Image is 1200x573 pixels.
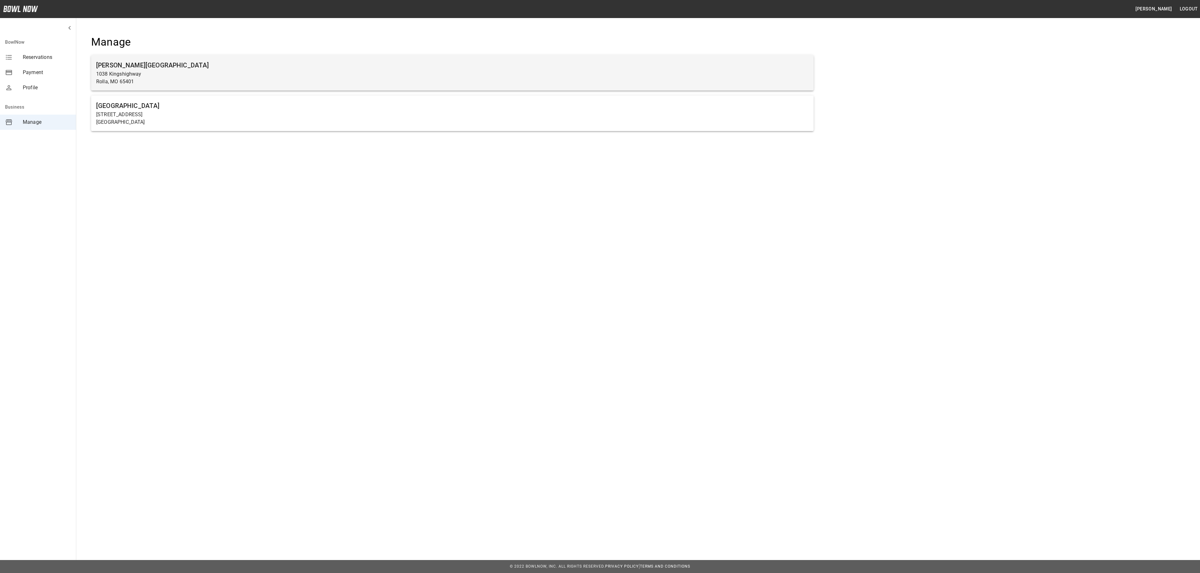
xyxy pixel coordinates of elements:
h4: Manage [91,35,814,49]
h6: [GEOGRAPHIC_DATA] [96,101,809,111]
span: Reservations [23,54,71,61]
p: [GEOGRAPHIC_DATA] [96,118,809,126]
h6: [PERSON_NAME][GEOGRAPHIC_DATA] [96,60,809,70]
span: © 2022 BowlNow, Inc. All Rights Reserved. [510,564,605,569]
button: Logout [1177,3,1200,15]
p: [STREET_ADDRESS] [96,111,809,118]
span: Manage [23,118,71,126]
p: 1038 Kingshighway [96,70,809,78]
a: Privacy Policy [605,564,639,569]
a: Terms and Conditions [640,564,690,569]
span: Profile [23,84,71,91]
button: [PERSON_NAME] [1133,3,1174,15]
span: Payment [23,69,71,76]
p: Rolla, MO 65401 [96,78,809,85]
img: logo [3,6,38,12]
